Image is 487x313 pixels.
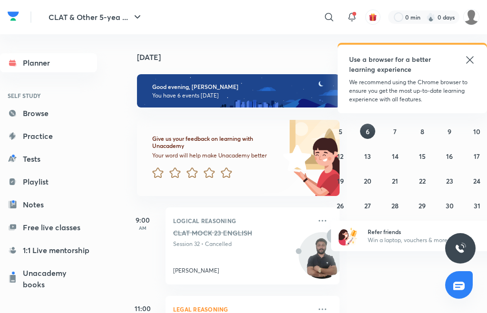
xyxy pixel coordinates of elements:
p: Win a laptop, vouchers & more [368,236,485,245]
p: [PERSON_NAME] [173,266,219,275]
p: You have 6 events [DATE] [152,92,324,99]
img: Tarandeep sing [463,9,479,25]
abbr: October 16, 2025 [446,152,453,161]
abbr: October 23, 2025 [446,176,453,186]
abbr: October 7, 2025 [393,127,397,136]
p: We recommend using the Chrome browser to ensure you get the most up-to-date learning experience w... [349,78,476,104]
abbr: October 8, 2025 [420,127,424,136]
button: October 21, 2025 [388,173,403,188]
h5: CLAT MOCK 23 ENGLISH [173,228,292,238]
abbr: October 30, 2025 [446,201,454,210]
button: October 7, 2025 [388,124,403,139]
button: October 28, 2025 [388,198,403,213]
abbr: October 31, 2025 [474,201,480,210]
abbr: October 9, 2025 [448,127,451,136]
p: Your word will help make Unacademy better [152,152,283,159]
img: ttu [455,243,466,254]
abbr: October 22, 2025 [419,176,426,186]
h6: Refer friends [368,227,485,236]
img: avatar [369,13,377,21]
abbr: October 24, 2025 [473,176,480,186]
button: October 12, 2025 [333,148,348,164]
button: October 16, 2025 [442,148,457,164]
abbr: October 13, 2025 [364,152,371,161]
button: October 8, 2025 [415,124,430,139]
h4: [DATE] [137,53,349,61]
img: feedback_image [251,120,340,196]
img: evening [137,74,340,108]
button: October 17, 2025 [469,148,485,164]
button: October 30, 2025 [442,198,457,213]
p: Session 32 • Cancelled [173,240,311,248]
abbr: October 26, 2025 [337,201,344,210]
abbr: October 27, 2025 [364,201,371,210]
abbr: October 10, 2025 [473,127,480,136]
img: Company Logo [8,9,19,23]
img: referral [339,226,358,245]
h5: 9:00 [124,215,162,225]
abbr: October 15, 2025 [419,152,426,161]
button: October 29, 2025 [415,198,430,213]
abbr: October 20, 2025 [364,176,371,186]
button: October 14, 2025 [388,148,403,164]
button: October 24, 2025 [469,173,485,188]
button: October 27, 2025 [360,198,375,213]
button: October 15, 2025 [415,148,430,164]
abbr: October 14, 2025 [392,152,399,161]
abbr: October 19, 2025 [337,176,344,186]
abbr: October 21, 2025 [392,176,398,186]
button: October 20, 2025 [360,173,375,188]
abbr: October 6, 2025 [366,127,370,136]
button: October 22, 2025 [415,173,430,188]
button: October 6, 2025 [360,124,375,139]
h6: Good evening, [PERSON_NAME] [152,83,324,90]
img: streak [426,12,436,22]
button: October 9, 2025 [442,124,457,139]
button: October 10, 2025 [469,124,485,139]
button: October 23, 2025 [442,173,457,188]
button: CLAT & Other 5-yea ... [43,8,149,27]
p: Logical Reasoning [173,215,311,226]
abbr: October 28, 2025 [391,201,399,210]
button: October 13, 2025 [360,148,375,164]
button: October 5, 2025 [333,124,348,139]
img: Avatar [299,237,345,283]
h5: Use a browser for a better learning experience [349,54,444,74]
abbr: October 17, 2025 [474,152,480,161]
button: October 26, 2025 [333,198,348,213]
p: AM [124,225,162,231]
abbr: October 12, 2025 [337,152,343,161]
a: Company Logo [8,9,19,26]
button: October 19, 2025 [333,173,348,188]
h6: Give us your feedback on learning with Unacademy [152,135,283,150]
button: October 31, 2025 [469,198,485,213]
abbr: October 5, 2025 [339,127,342,136]
button: avatar [365,10,380,25]
abbr: October 29, 2025 [419,201,426,210]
